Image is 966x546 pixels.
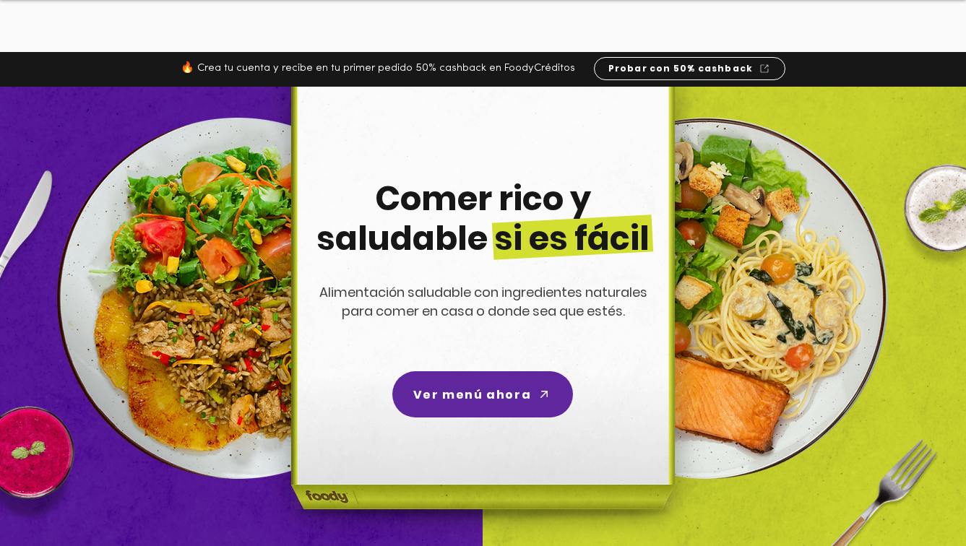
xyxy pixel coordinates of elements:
[594,57,785,80] a: Probar con 50% cashback
[392,371,573,417] a: Ver menú ahora
[316,175,650,261] span: Comer rico y saludable si es fácil
[413,386,531,404] span: Ver menú ahora
[319,283,647,320] span: Alimentación saludable con ingredientes naturales para comer en casa o donde sea que estés.
[181,63,575,74] span: 🔥 Crea tu cuenta y recibe en tu primer pedido 50% cashback en FoodyCréditos
[57,118,418,479] img: left-dish-compress.png
[608,62,754,75] span: Probar con 50% cashback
